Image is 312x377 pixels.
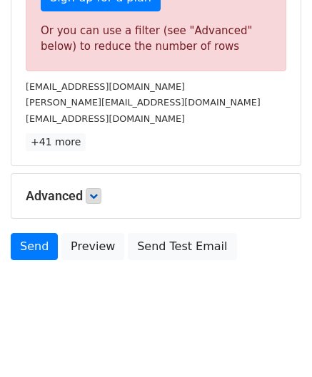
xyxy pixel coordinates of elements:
[26,81,185,92] small: [EMAIL_ADDRESS][DOMAIN_NAME]
[26,97,261,108] small: [PERSON_NAME][EMAIL_ADDRESS][DOMAIN_NAME]
[128,233,236,260] a: Send Test Email
[26,113,185,124] small: [EMAIL_ADDRESS][DOMAIN_NAME]
[61,233,124,260] a: Preview
[26,188,286,204] h5: Advanced
[11,233,58,260] a: Send
[41,23,271,55] div: Or you can use a filter (see "Advanced" below) to reduce the number of rows
[26,133,86,151] a: +41 more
